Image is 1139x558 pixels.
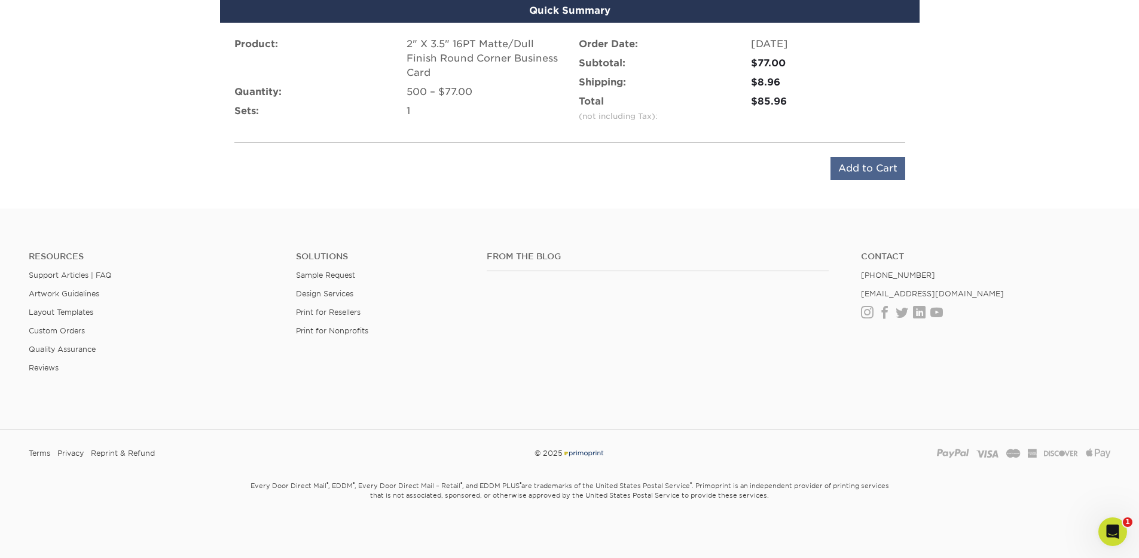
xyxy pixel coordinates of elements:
[563,449,604,458] img: Primoprint
[296,252,469,262] h4: Solutions
[234,104,259,118] label: Sets:
[29,289,99,298] a: Artwork Guidelines
[690,481,692,487] sup: ®
[220,477,920,529] small: Every Door Direct Mail , EDDM , Every Door Direct Mail – Retail , and EDDM PLUS are trademarks of...
[296,289,353,298] a: Design Services
[326,481,328,487] sup: ®
[520,481,521,487] sup: ®
[861,289,1004,298] a: [EMAIL_ADDRESS][DOMAIN_NAME]
[830,157,905,180] input: Add to Cart
[487,252,829,262] h4: From the Blog
[751,94,905,109] div: $85.96
[296,271,355,280] a: Sample Request
[29,326,85,335] a: Custom Orders
[861,252,1110,262] a: Contact
[579,94,658,123] label: Total
[407,104,561,118] div: 1
[1098,517,1127,546] iframe: Intercom live chat
[579,37,638,51] label: Order Date:
[579,56,625,70] label: Subtotal:
[29,345,96,354] a: Quality Assurance
[29,444,50,462] a: Terms
[751,37,905,51] div: [DATE]
[579,75,626,90] label: Shipping:
[29,252,278,262] h4: Resources
[1123,517,1132,527] span: 1
[353,481,355,487] sup: ®
[751,56,905,70] div: $77.00
[861,271,935,280] a: [PHONE_NUMBER]
[234,37,278,51] label: Product:
[57,444,84,462] a: Privacy
[91,444,155,462] a: Reprint & Refund
[296,308,361,317] a: Print for Resellers
[29,271,112,280] a: Support Articles | FAQ
[460,481,462,487] sup: ®
[386,444,753,462] div: © 2025
[234,85,282,99] label: Quantity:
[3,522,102,554] iframe: Google Customer Reviews
[29,308,93,317] a: Layout Templates
[407,37,561,80] div: 2" X 3.5" 16PT Matte/Dull Finish Round Corner Business Card
[579,112,658,121] small: (not including Tax):
[751,75,905,90] div: $8.96
[407,85,561,99] div: 500 – $77.00
[29,363,59,372] a: Reviews
[296,326,368,335] a: Print for Nonprofits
